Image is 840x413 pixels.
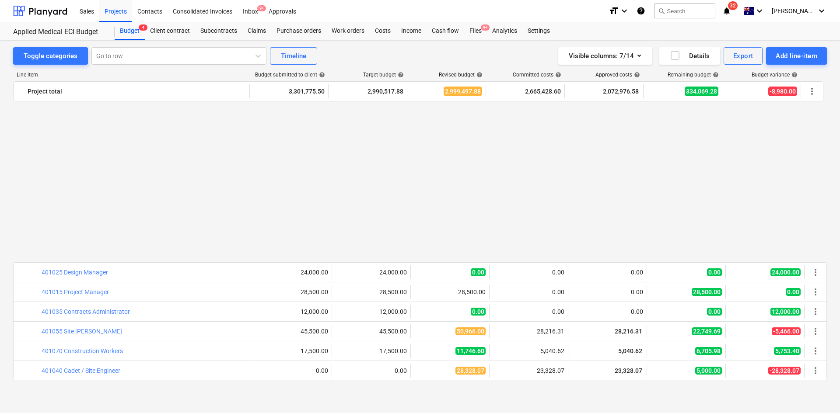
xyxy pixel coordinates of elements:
span: search [658,7,665,14]
div: 17,500.00 [336,347,407,354]
a: Analytics [487,22,522,40]
a: Work orders [326,22,370,40]
span: 0.00 [471,268,486,276]
div: Project total [28,84,246,98]
div: Add line-item [776,50,817,62]
div: 12,000.00 [257,308,328,315]
span: More actions [810,365,821,376]
div: Revised budget [439,72,483,78]
span: 2,999,497.88 [444,87,482,96]
div: 24,000.00 [257,269,328,276]
span: 32 [728,1,738,10]
i: Knowledge base [637,6,645,16]
span: -5,466.00 [772,327,801,335]
a: 401035 Contracts Administrator [42,308,130,315]
div: Budget submitted to client [255,72,325,78]
div: Line-item [13,72,250,78]
div: Visible columns : 7/14 [569,50,642,62]
div: 24,000.00 [336,269,407,276]
span: 23,328.07 [614,367,643,374]
span: 9+ [481,24,490,31]
a: Costs [370,22,396,40]
div: Budget [115,22,145,40]
span: 0.00 [707,268,722,276]
div: 17,500.00 [257,347,328,354]
div: 0.00 [572,269,643,276]
span: help [632,72,640,78]
div: 28,216.31 [493,328,564,335]
span: 50,966.00 [455,327,486,335]
span: -28,328.07 [768,367,801,375]
span: help [711,72,719,78]
a: Files9+ [464,22,487,40]
div: Income [396,22,427,40]
i: keyboard_arrow_down [619,6,630,16]
div: Applied Medical ECI Budget [13,28,104,37]
button: Visible columns:7/14 [558,47,652,65]
div: Claims [242,22,271,40]
span: 28,500.00 [692,288,722,296]
button: Add line-item [766,47,827,65]
a: 401015 Project Manager [42,288,109,295]
div: 0.00 [257,367,328,374]
div: 28,500.00 [414,288,486,295]
span: 28,216.31 [614,328,643,335]
span: 12,000.00 [770,308,801,316]
span: More actions [810,346,821,356]
div: 5,040.62 [493,347,564,354]
div: 28,500.00 [336,288,407,295]
span: 24,000.00 [770,268,801,276]
div: 0.00 [336,367,407,374]
div: Target budget [363,72,404,78]
a: Settings [522,22,555,40]
span: 334,069.28 [685,87,718,96]
div: 12,000.00 [336,308,407,315]
div: 2,990,517.88 [332,84,403,98]
span: More actions [810,326,821,337]
span: [PERSON_NAME] [772,7,815,14]
a: Subcontracts [195,22,242,40]
span: 4 [139,24,147,31]
span: 22,749.69 [692,327,722,335]
div: 0.00 [493,308,564,315]
a: 401025 Design Manager [42,269,108,276]
span: 11,746.60 [455,347,486,355]
div: 3,301,775.50 [253,84,325,98]
div: Purchase orders [271,22,326,40]
div: 0.00 [572,308,643,315]
div: Chat Widget [796,371,840,413]
div: Files [464,22,487,40]
span: 0.00 [707,308,722,316]
div: Budget variance [752,72,798,78]
div: 0.00 [493,288,564,295]
button: Timeline [270,47,317,65]
span: help [317,72,325,78]
a: 401040 Cadet / Site Engineer [42,367,120,374]
span: More actions [810,267,821,278]
i: format_size [609,6,619,16]
span: 2,072,976.58 [602,87,640,96]
button: Search [654,3,715,18]
span: 5,040.62 [617,347,643,354]
div: Committed costs [513,72,561,78]
button: Details [659,47,720,65]
i: keyboard_arrow_down [816,6,827,16]
a: Cash flow [427,22,464,40]
span: 28,328.07 [455,367,486,375]
div: 45,500.00 [257,328,328,335]
span: 9+ [257,5,266,11]
div: 2,665,428.60 [490,84,561,98]
div: Export [733,50,753,62]
div: Client contract [145,22,195,40]
button: Export [724,47,763,65]
div: 23,328.07 [493,367,564,374]
div: 45,500.00 [336,328,407,335]
span: More actions [810,287,821,297]
span: 5,000.00 [695,367,722,375]
button: Toggle categories [13,47,88,65]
